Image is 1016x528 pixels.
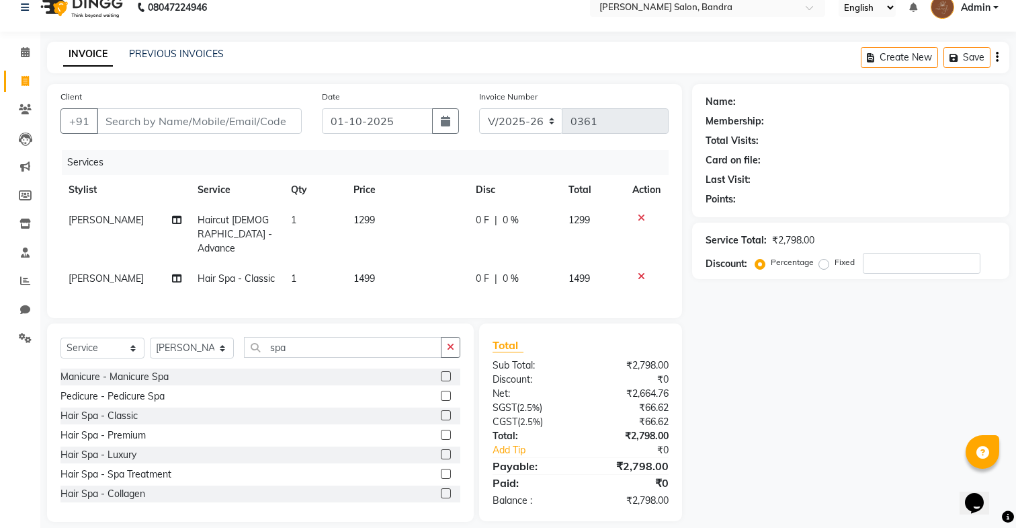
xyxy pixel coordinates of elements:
[198,272,275,285] span: Hair Spa - Classic
[624,175,669,205] th: Action
[198,214,272,254] span: Haircut [DEMOGRAPHIC_DATA] - Advance
[706,257,747,271] div: Discount:
[581,359,679,373] div: ₹2,798.00
[60,428,146,443] div: Hair Spa - Premium
[482,359,581,373] div: Sub Total:
[60,389,165,404] div: Pedicure - Pedicure Spa
[503,272,519,286] span: 0 %
[581,429,679,443] div: ₹2,798.00
[60,175,189,205] th: Stylist
[345,175,467,205] th: Price
[581,458,679,474] div: ₹2,798.00
[581,401,679,415] div: ₹66.62
[706,134,759,148] div: Total Visits:
[706,233,767,248] div: Service Total:
[60,467,171,482] div: Hair Spa - Spa Treatment
[482,458,581,474] div: Payable:
[468,175,561,205] th: Disc
[291,272,296,285] span: 1
[568,272,590,285] span: 1499
[60,409,138,423] div: Hair Spa - Classic
[322,91,340,103] label: Date
[519,402,540,413] span: 2.5%
[493,338,523,352] span: Total
[60,108,98,134] button: +91
[479,91,538,103] label: Invoice Number
[69,272,144,285] span: [PERSON_NAME]
[581,373,679,387] div: ₹0
[482,387,581,401] div: Net:
[961,1,990,15] span: Admin
[482,415,581,429] div: ( )
[495,272,497,286] span: |
[283,175,345,205] th: Qty
[353,214,375,226] span: 1299
[771,256,814,268] label: Percentage
[560,175,624,205] th: Total
[60,487,145,501] div: Hair Spa - Collagen
[476,272,489,286] span: 0 F
[482,373,581,387] div: Discount:
[706,173,751,187] div: Last Visit:
[597,443,679,457] div: ₹0
[943,47,990,68] button: Save
[493,416,517,428] span: CGST
[495,213,497,227] span: |
[568,214,590,226] span: 1299
[581,494,679,508] div: ₹2,798.00
[581,415,679,429] div: ₹66.62
[835,256,855,268] label: Fixed
[482,494,581,508] div: Balance :
[69,214,144,226] span: [PERSON_NAME]
[706,192,736,206] div: Points:
[772,233,814,248] div: ₹2,798.00
[706,114,764,128] div: Membership:
[706,153,761,167] div: Card on file:
[503,213,519,227] span: 0 %
[291,214,296,226] span: 1
[493,402,517,414] span: SGST
[861,47,938,68] button: Create New
[581,475,679,491] div: ₹0
[706,95,736,109] div: Name:
[60,370,169,384] div: Manicure - Manicure Spa
[244,337,441,358] input: Search or Scan
[520,416,540,427] span: 2.5%
[60,91,82,103] label: Client
[482,475,581,491] div: Paid:
[476,213,489,227] span: 0 F
[581,387,679,401] div: ₹2,664.76
[63,42,113,67] a: INVOICE
[129,48,224,60] a: PREVIOUS INVOICES
[482,429,581,443] div: Total:
[960,474,1003,515] iframe: chat widget
[97,108,302,134] input: Search by Name/Mobile/Email/Code
[482,401,581,415] div: ( )
[189,175,284,205] th: Service
[60,448,136,462] div: Hair Spa - Luxury
[482,443,597,457] a: Add Tip
[62,150,679,175] div: Services
[353,272,375,285] span: 1499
